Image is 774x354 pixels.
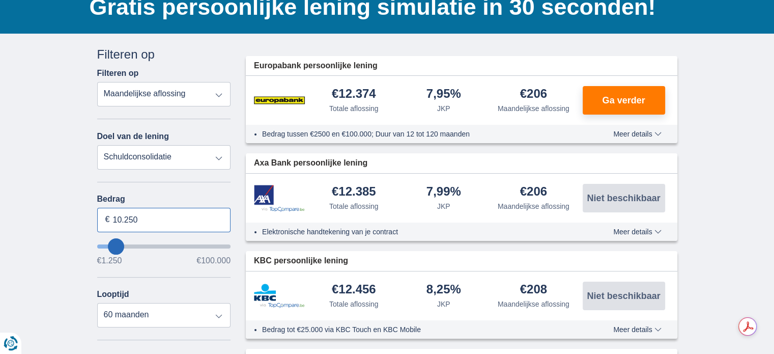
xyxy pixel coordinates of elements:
[262,324,576,335] li: Bedrag tot €25.000 via KBC Touch en KBC Mobile
[332,88,376,101] div: €12.374
[602,96,645,105] span: Ga verder
[329,103,379,114] div: Totale aflossing
[437,299,450,309] div: JKP
[329,201,379,211] div: Totale aflossing
[606,228,669,236] button: Meer details
[606,130,669,138] button: Meer details
[583,86,665,115] button: Ga verder
[262,129,576,139] li: Bedrag tussen €2500 en €100.000; Duur van 12 tot 120 maanden
[613,326,661,333] span: Meer details
[97,195,231,204] label: Bedrag
[332,185,376,199] div: €12.385
[329,299,379,309] div: Totale aflossing
[254,255,348,267] span: KBC persoonlijke lening
[498,201,569,211] div: Maandelijkse aflossing
[97,257,122,265] span: €1.250
[606,325,669,334] button: Meer details
[254,157,367,169] span: Axa Bank persoonlijke lening
[498,103,569,114] div: Maandelijkse aflossing
[97,46,231,63] div: Filteren op
[426,283,461,297] div: 8,25%
[254,88,305,113] img: product.pl.alt Europabank
[332,283,376,297] div: €12.456
[520,185,547,199] div: €206
[583,184,665,212] button: Niet beschikbaar
[520,283,547,297] div: €208
[262,227,576,237] li: Elektronische handtekening van je contract
[254,284,305,308] img: product.pl.alt KBC
[613,130,661,138] span: Meer details
[97,132,169,141] label: Doel van de lening
[97,290,129,299] label: Looptijd
[437,103,450,114] div: JKP
[613,228,661,235] span: Meer details
[426,185,461,199] div: 7,99%
[520,88,547,101] div: €206
[254,60,378,72] span: Europabank persoonlijke lening
[196,257,231,265] span: €100.000
[97,244,231,249] input: wantToBorrow
[498,299,569,309] div: Maandelijkse aflossing
[254,185,305,212] img: product.pl.alt Axa Bank
[426,88,461,101] div: 7,95%
[583,282,665,310] button: Niet beschikbaar
[97,69,139,78] label: Filteren op
[437,201,450,211] div: JKP
[587,194,660,203] span: Niet beschikbaar
[105,214,110,226] span: €
[587,291,660,301] span: Niet beschikbaar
